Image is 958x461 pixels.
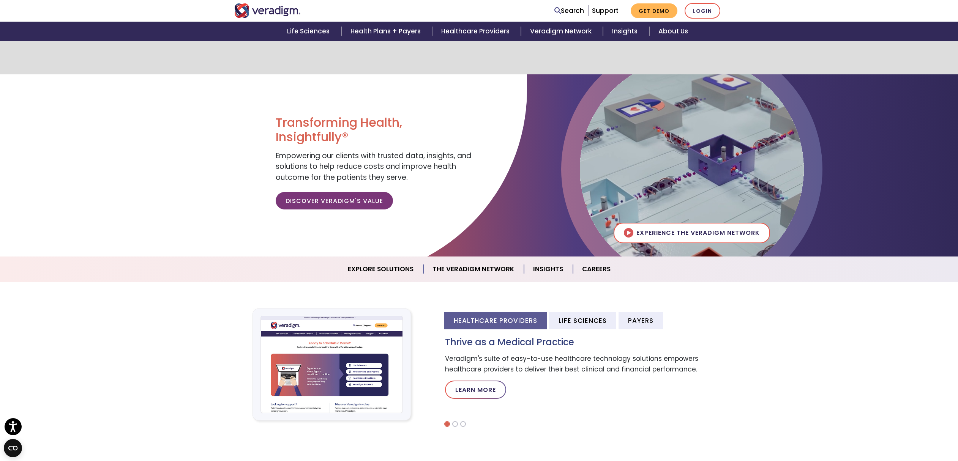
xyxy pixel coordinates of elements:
a: Health Plans + Payers [341,22,432,41]
a: Learn More [445,381,506,399]
img: Veradigm logo [234,3,301,18]
a: Login [685,3,720,19]
li: Healthcare Providers [444,312,547,329]
iframe: Drift Chat Widget [812,406,949,452]
a: The Veradigm Network [423,260,524,279]
li: Life Sciences [549,312,616,329]
a: Healthcare Providers [432,22,521,41]
h3: Thrive as a Medical Practice [445,337,724,348]
p: Veradigm's suite of easy-to-use healthcare technology solutions empowers healthcare providers to ... [445,354,724,374]
a: Discover Veradigm's Value [276,192,393,209]
a: About Us [649,22,697,41]
li: Payers [619,312,663,329]
a: Insights [524,260,573,279]
a: Get Demo [631,3,677,18]
a: Careers [573,260,620,279]
a: Search [554,6,584,16]
a: Veradigm Network [521,22,603,41]
a: Support [592,6,619,15]
h1: Transforming Health, Insightfully® [276,115,473,145]
span: Empowering our clients with trusted data, insights, and solutions to help reduce costs and improv... [276,151,471,183]
button: Open CMP widget [4,439,22,457]
a: Explore Solutions [339,260,423,279]
a: Life Sciences [278,22,341,41]
a: Insights [603,22,649,41]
